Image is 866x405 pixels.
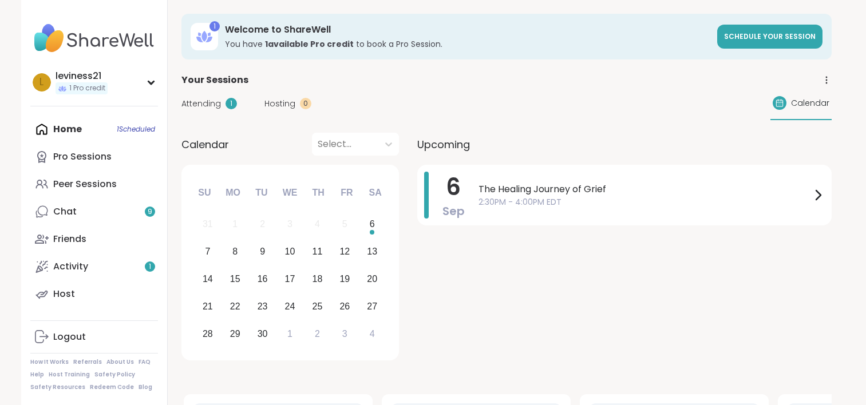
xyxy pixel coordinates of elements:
div: 5 [342,216,347,232]
span: Hosting [264,98,295,110]
a: Safety Policy [94,371,135,379]
div: Not available Sunday, August 31st, 2025 [196,212,220,237]
div: 0 [300,98,311,109]
div: Choose Tuesday, September 16th, 2025 [250,267,275,292]
div: Choose Friday, October 3rd, 2025 [333,321,357,346]
div: 11 [313,244,323,259]
div: 25 [313,299,323,314]
div: Choose Saturday, September 27th, 2025 [360,294,385,319]
div: Peer Sessions [53,178,117,190]
div: 18 [313,271,323,287]
div: Not available Wednesday, September 3rd, 2025 [278,212,302,237]
span: l [39,75,44,90]
div: Th [306,180,331,205]
div: 27 [367,299,377,314]
div: 10 [285,244,295,259]
div: Fr [334,180,359,205]
span: 1 Pro credit [69,84,105,93]
a: Logout [30,323,158,351]
div: Sa [362,180,387,205]
span: The Healing Journey of Grief [479,182,811,196]
div: Choose Wednesday, September 10th, 2025 [278,240,302,264]
div: Choose Thursday, September 25th, 2025 [305,294,330,319]
div: 3 [342,326,347,342]
div: leviness21 [56,70,108,82]
div: 28 [203,326,213,342]
a: Peer Sessions [30,170,158,198]
div: 7 [205,244,210,259]
div: Choose Tuesday, September 9th, 2025 [250,240,275,264]
a: Referrals [73,358,102,366]
div: Choose Friday, September 19th, 2025 [333,267,357,292]
span: Sep [442,203,465,219]
div: Choose Wednesday, September 17th, 2025 [278,267,302,292]
div: Logout [53,331,86,343]
a: Activity1 [30,253,158,280]
div: month 2025-09 [194,211,386,347]
a: Chat9 [30,198,158,225]
div: Activity [53,260,88,273]
div: Tu [249,180,274,205]
span: 1 [149,262,151,272]
div: 1 [287,326,292,342]
div: 13 [367,244,377,259]
a: How It Works [30,358,69,366]
div: 16 [258,271,268,287]
div: Choose Wednesday, October 1st, 2025 [278,321,302,346]
span: Your Sessions [181,73,248,87]
div: 14 [203,271,213,287]
div: Choose Saturday, September 20th, 2025 [360,267,385,292]
div: Choose Sunday, September 14th, 2025 [196,267,220,292]
div: 19 [339,271,350,287]
div: Choose Saturday, September 6th, 2025 [360,212,385,237]
span: Calendar [791,97,829,109]
h3: Welcome to ShareWell [225,23,710,36]
div: Choose Tuesday, September 30th, 2025 [250,321,275,346]
div: Chat [53,205,77,218]
a: Schedule your session [717,25,822,49]
div: Choose Thursday, September 18th, 2025 [305,267,330,292]
span: 9 [148,207,152,217]
div: 17 [285,271,295,287]
div: 6 [370,216,375,232]
div: 4 [370,326,375,342]
span: 2:30PM - 4:00PM EDT [479,196,811,208]
div: 12 [339,244,350,259]
div: Friends [53,233,86,245]
div: Choose Saturday, October 4th, 2025 [360,321,385,346]
a: About Us [106,358,134,366]
div: Su [192,180,217,205]
div: Choose Friday, September 26th, 2025 [333,294,357,319]
b: 1 available Pro credit [265,38,354,50]
div: Not available Tuesday, September 2nd, 2025 [250,212,275,237]
div: Choose Friday, September 12th, 2025 [333,240,357,264]
img: ShareWell Nav Logo [30,18,158,58]
a: Redeem Code [90,383,134,391]
div: Choose Sunday, September 28th, 2025 [196,321,220,346]
div: 9 [260,244,265,259]
div: Choose Monday, September 8th, 2025 [223,240,247,264]
div: 8 [232,244,238,259]
a: FAQ [139,358,151,366]
div: Choose Thursday, October 2nd, 2025 [305,321,330,346]
div: 2 [260,216,265,232]
div: 24 [285,299,295,314]
div: 1 [209,21,220,31]
div: 1 [226,98,237,109]
div: Choose Thursday, September 11th, 2025 [305,240,330,264]
div: 2 [315,326,320,342]
a: Friends [30,225,158,253]
div: Not available Monday, September 1st, 2025 [223,212,247,237]
div: 29 [230,326,240,342]
div: 30 [258,326,268,342]
div: 4 [315,216,320,232]
h3: You have to book a Pro Session. [225,38,710,50]
div: Mo [220,180,246,205]
div: Choose Saturday, September 13th, 2025 [360,240,385,264]
div: 26 [339,299,350,314]
div: Not available Friday, September 5th, 2025 [333,212,357,237]
div: 3 [287,216,292,232]
a: Safety Resources [30,383,85,391]
div: 22 [230,299,240,314]
div: Choose Monday, September 15th, 2025 [223,267,247,292]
